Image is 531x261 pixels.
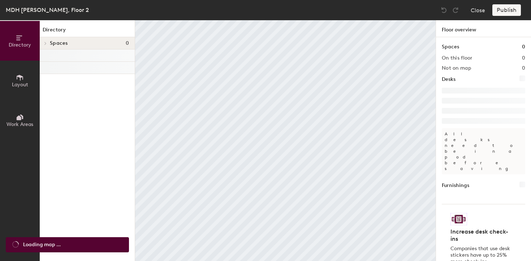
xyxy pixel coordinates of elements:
[40,26,135,37] h1: Directory
[23,241,61,249] span: Loading map ...
[7,121,33,127] span: Work Areas
[126,40,129,46] span: 0
[522,65,525,71] h2: 0
[442,75,456,83] h1: Desks
[450,228,512,243] h4: Increase desk check-ins
[522,43,525,51] h1: 0
[50,40,68,46] span: Spaces
[442,55,472,61] h2: On this floor
[6,5,89,14] div: MDH [PERSON_NAME], Floor 2
[471,4,485,16] button: Close
[12,82,28,88] span: Layout
[135,20,436,261] canvas: Map
[442,43,459,51] h1: Spaces
[440,6,448,14] img: Undo
[450,213,467,225] img: Sticker logo
[436,20,531,37] h1: Floor overview
[442,128,525,174] p: All desks need to be in a pod before saving
[452,6,459,14] img: Redo
[442,65,471,71] h2: Not on map
[442,182,469,190] h1: Furnishings
[522,55,525,61] h2: 0
[9,42,31,48] span: Directory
